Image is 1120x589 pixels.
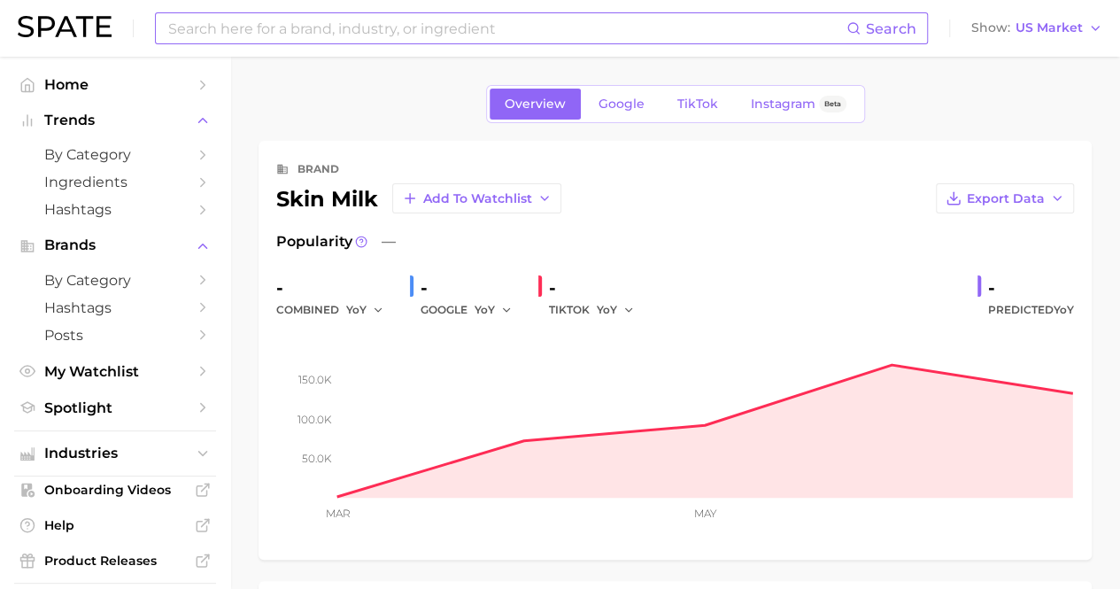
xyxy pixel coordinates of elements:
[14,477,216,503] a: Onboarding Videos
[14,107,216,134] button: Trends
[751,97,815,112] span: Instagram
[967,17,1107,40] button: ShowUS Market
[44,327,186,344] span: Posts
[421,274,524,302] div: -
[14,232,216,259] button: Brands
[423,191,532,206] span: Add to Watchlist
[988,299,1074,321] span: Predicted
[44,201,186,218] span: Hashtags
[662,89,733,120] a: TikTok
[988,274,1074,302] div: -
[14,512,216,539] a: Help
[597,299,635,321] button: YoY
[44,112,186,128] span: Trends
[44,446,186,461] span: Industries
[276,299,396,321] div: combined
[18,16,112,37] img: SPATE
[382,231,396,252] span: —
[14,322,216,349] a: Posts
[597,302,617,317] span: YoY
[346,302,367,317] span: YoY
[475,299,513,321] button: YoY
[967,191,1045,206] span: Export Data
[421,299,524,321] div: GOOGLE
[936,183,1074,213] button: Export Data
[276,183,561,213] div: skin milk
[677,97,718,112] span: TikTok
[346,299,384,321] button: YoY
[1016,23,1083,33] span: US Market
[824,97,841,112] span: Beta
[44,363,186,380] span: My Watchlist
[14,440,216,467] button: Industries
[44,482,186,498] span: Onboarding Videos
[14,547,216,574] a: Product Releases
[44,76,186,93] span: Home
[971,23,1010,33] span: Show
[166,13,846,43] input: Search here for a brand, industry, or ingredient
[392,183,561,213] button: Add to Watchlist
[44,237,186,253] span: Brands
[276,231,352,252] span: Popularity
[276,274,396,302] div: -
[14,141,216,168] a: by Category
[44,146,186,163] span: by Category
[14,196,216,223] a: Hashtags
[694,507,717,520] tspan: May
[44,553,186,569] span: Product Releases
[583,89,660,120] a: Google
[297,159,339,180] div: brand
[14,358,216,385] a: My Watchlist
[44,174,186,190] span: Ingredients
[1054,303,1074,316] span: YoY
[549,274,646,302] div: -
[44,399,186,416] span: Spotlight
[866,20,916,37] span: Search
[326,507,351,520] tspan: Mar
[490,89,581,120] a: Overview
[44,272,186,289] span: by Category
[736,89,861,120] a: InstagramBeta
[14,394,216,422] a: Spotlight
[14,71,216,98] a: Home
[14,267,216,294] a: by Category
[505,97,566,112] span: Overview
[14,168,216,196] a: Ingredients
[599,97,645,112] span: Google
[44,299,186,316] span: Hashtags
[475,302,495,317] span: YoY
[44,517,186,533] span: Help
[14,294,216,322] a: Hashtags
[549,299,646,321] div: TIKTOK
